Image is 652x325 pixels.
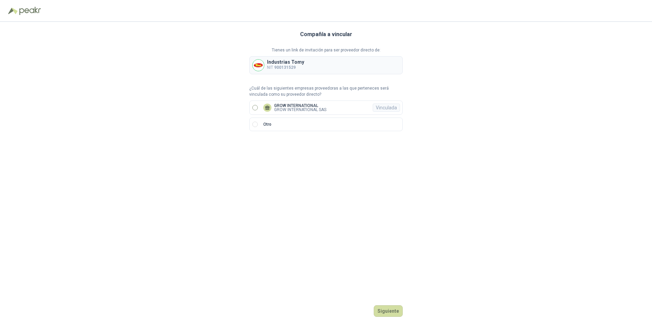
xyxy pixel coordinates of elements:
[267,64,304,71] p: NIT
[373,104,400,112] div: Vinculada
[249,47,403,53] p: Tienes un link de invitación para ser proveedor directo de:
[249,85,403,98] p: ¿Cuál de las siguientes empresas proveedoras a las que perteneces será vinculada como su proveedo...
[253,60,264,71] img: Company Logo
[263,121,271,128] p: Otro
[19,7,41,15] img: Peakr
[374,305,403,317] button: Siguiente
[274,65,296,70] b: 900131529
[274,108,326,112] p: GROW INTERNATIONAL SAS
[274,104,326,108] p: GROW INTERNATIONAL
[8,7,18,14] img: Logo
[267,60,304,64] p: Industrias Tomy
[300,30,352,39] h3: Compañía a vincular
